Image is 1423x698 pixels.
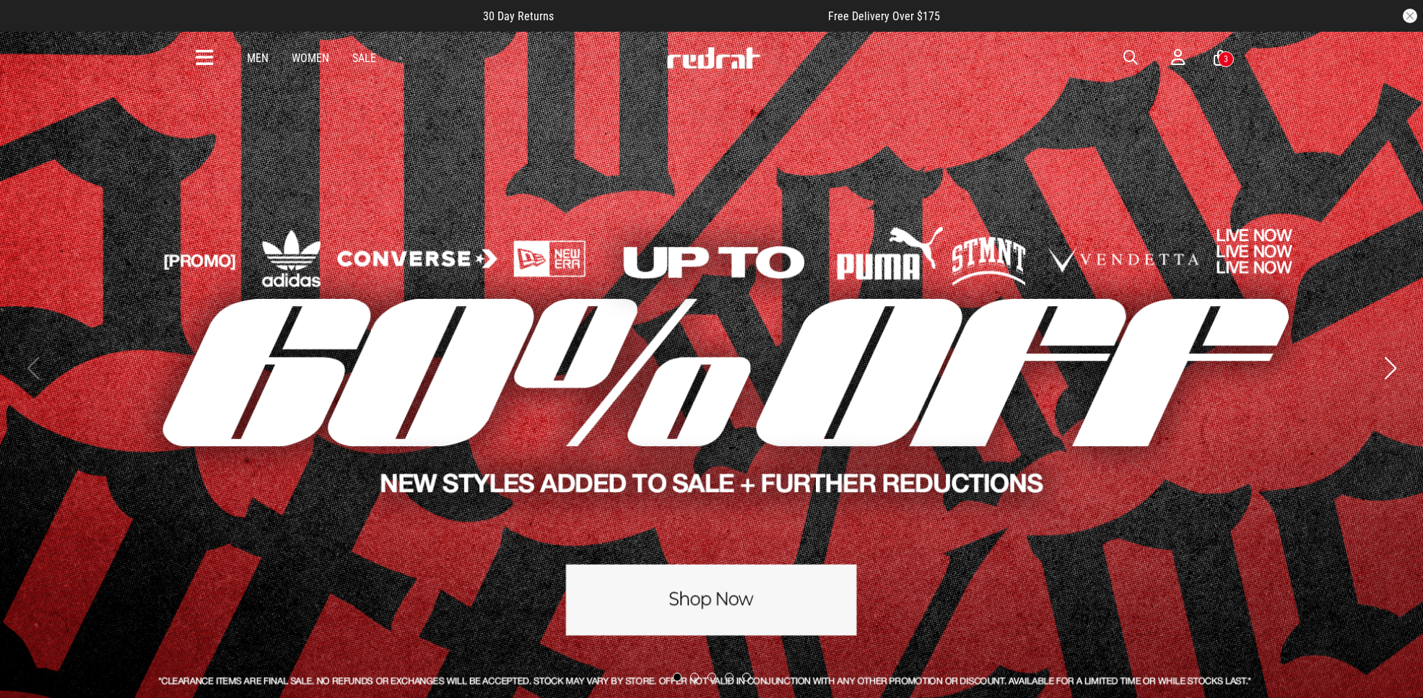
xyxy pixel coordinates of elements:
[352,51,376,65] a: Sale
[1224,54,1228,64] div: 3
[23,352,43,384] button: Previous slide
[828,9,940,23] span: Free Delivery Over $175
[583,9,799,23] iframe: Customer reviews powered by Trustpilot
[666,47,761,69] img: Redrat logo
[483,9,554,23] span: 30 Day Returns
[247,51,269,65] a: Men
[292,51,329,65] a: Women
[1380,352,1400,384] button: Next slide
[1214,51,1227,66] a: 3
